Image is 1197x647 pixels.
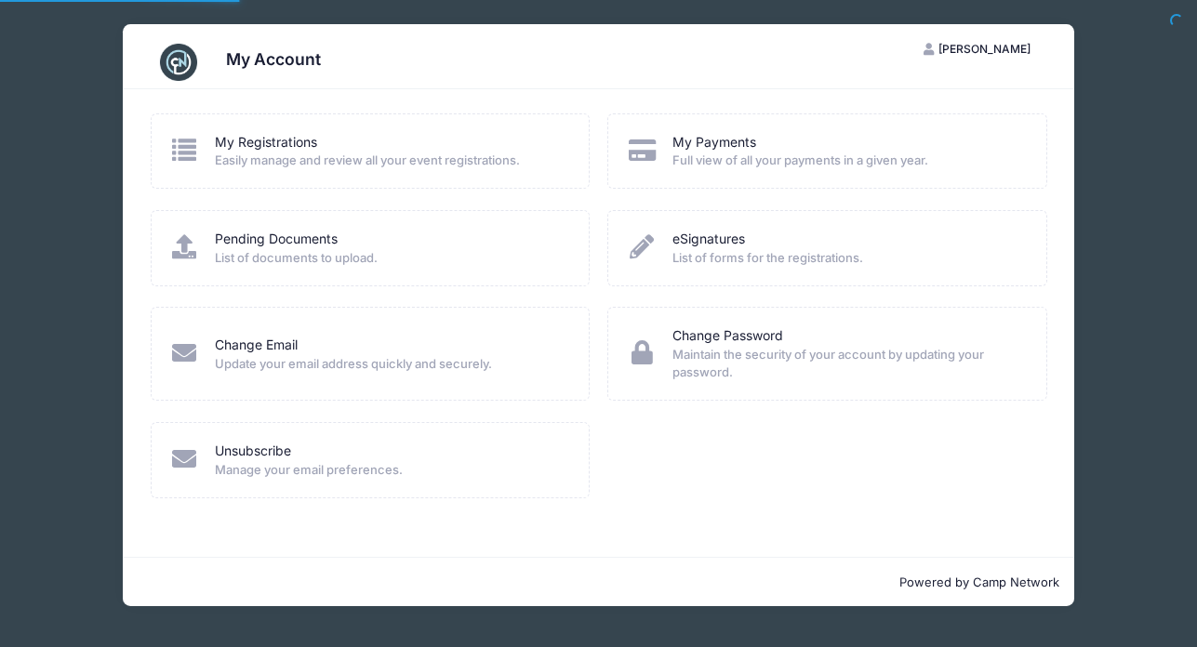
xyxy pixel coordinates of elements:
a: My Registrations [215,133,317,152]
span: Update your email address quickly and securely. [215,355,565,374]
button: [PERSON_NAME] [908,33,1047,65]
a: Change Email [215,336,298,355]
h3: My Account [226,49,321,69]
span: [PERSON_NAME] [938,42,1031,56]
span: Easily manage and review all your event registrations. [215,152,565,170]
p: Powered by Camp Network [139,574,1059,592]
span: List of forms for the registrations. [672,249,1022,268]
a: Unsubscribe [215,442,291,461]
span: Maintain the security of your account by updating your password. [672,346,1022,382]
a: My Payments [672,133,756,152]
img: CampNetwork [160,44,197,81]
span: List of documents to upload. [215,249,565,268]
a: Pending Documents [215,230,338,249]
a: Change Password [672,326,783,346]
span: Full view of all your payments in a given year. [672,152,1022,170]
span: Manage your email preferences. [215,461,565,480]
a: eSignatures [672,230,745,249]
